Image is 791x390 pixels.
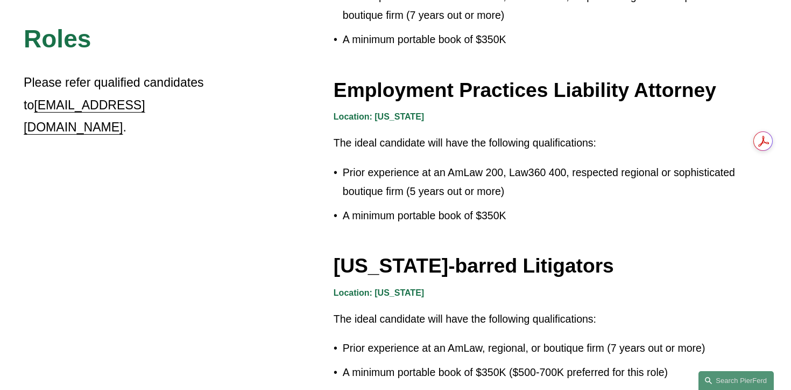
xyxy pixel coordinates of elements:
[343,206,767,225] p: A minimum portable book of $350K
[334,253,767,278] h3: [US_STATE]-barred Litigators
[334,78,767,102] h3: Employment Practices Liability Attorney
[343,30,767,49] p: A minimum portable book of $350K
[343,339,767,358] p: Prior experience at an AmLaw, regional, or boutique firm (7 years out or more)
[334,288,424,297] strong: Location: [US_STATE]
[334,310,767,329] p: The ideal candidate will have the following qualifications:
[24,72,241,139] p: Please refer qualified candidates to .
[334,134,767,152] p: The ideal candidate will have the following qualifications:
[24,25,91,53] span: Roles
[24,97,145,134] a: [EMAIL_ADDRESS][DOMAIN_NAME]
[343,363,767,382] p: A minimum portable book of $350K ($500-700K preferred for this role)
[343,163,767,201] p: Prior experience at an AmLaw 200, Law360 400, respected regional or sophisticated boutique firm (...
[334,112,424,121] strong: Location: [US_STATE]
[698,371,774,390] a: Search this site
